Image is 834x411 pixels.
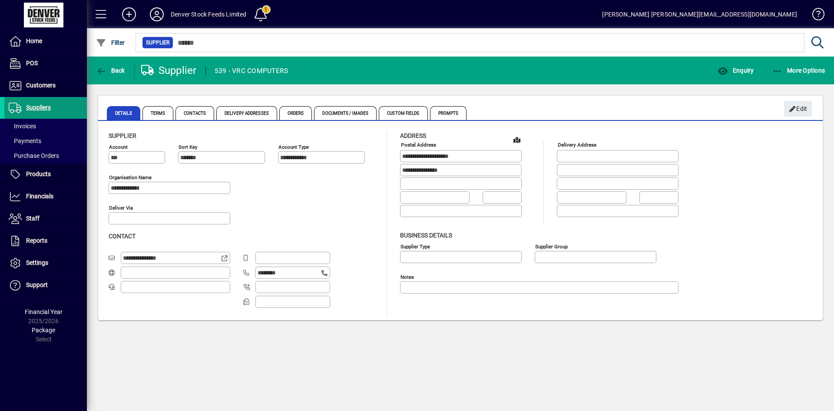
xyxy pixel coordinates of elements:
[4,186,87,207] a: Financials
[4,208,87,230] a: Staff
[94,63,127,78] button: Back
[32,327,55,334] span: Package
[25,308,63,315] span: Financial Year
[96,67,125,74] span: Back
[4,75,87,97] a: Customers
[4,230,87,252] a: Reports
[109,205,133,211] mat-label: Deliver via
[279,106,312,120] span: Orders
[141,63,197,77] div: Supplier
[142,106,174,120] span: Terms
[216,106,277,120] span: Delivery Addresses
[26,259,48,266] span: Settings
[26,37,42,44] span: Home
[772,67,825,74] span: More Options
[715,63,756,78] button: Enquiry
[109,174,152,180] mat-label: Organisation name
[430,106,467,120] span: Prompts
[9,152,59,159] span: Purchase Orders
[143,7,171,22] button: Profile
[784,101,812,117] button: Edit
[4,148,87,163] a: Purchase Orders
[26,281,48,288] span: Support
[770,63,827,78] button: More Options
[4,252,87,274] a: Settings
[510,133,524,147] a: View on map
[9,123,36,130] span: Invoices
[94,35,127,50] button: Filter
[314,106,377,120] span: Documents / Images
[179,144,197,150] mat-label: Sort key
[602,7,797,21] div: [PERSON_NAME] [PERSON_NAME][EMAIL_ADDRESS][DOMAIN_NAME]
[400,232,452,239] span: Business details
[109,144,128,150] mat-label: Account
[400,274,414,280] mat-label: Notes
[26,170,51,177] span: Products
[26,60,38,67] span: POS
[175,106,214,120] span: Contacts
[400,243,430,249] mat-label: Supplier type
[4,164,87,185] a: Products
[87,63,135,78] app-page-header-button: Back
[26,82,56,89] span: Customers
[107,106,140,120] span: Details
[146,38,169,47] span: Supplier
[9,137,41,144] span: Payments
[4,119,87,134] a: Invoices
[115,7,143,22] button: Add
[26,237,47,244] span: Reports
[109,132,136,139] span: Supplier
[379,106,427,120] span: Custom Fields
[400,132,426,139] span: Address
[789,102,808,116] span: Edit
[535,243,568,249] mat-label: Supplier group
[26,215,40,222] span: Staff
[4,30,87,52] a: Home
[4,274,87,296] a: Support
[215,64,288,78] div: 539 - VRC COMPUTERS
[4,53,87,74] a: POS
[171,7,247,21] div: Denver Stock Feeds Limited
[278,144,309,150] mat-label: Account Type
[109,233,136,240] span: Contact
[26,104,51,111] span: Suppliers
[718,67,754,74] span: Enquiry
[96,39,125,46] span: Filter
[806,2,823,30] a: Knowledge Base
[26,193,53,200] span: Financials
[4,134,87,148] a: Payments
